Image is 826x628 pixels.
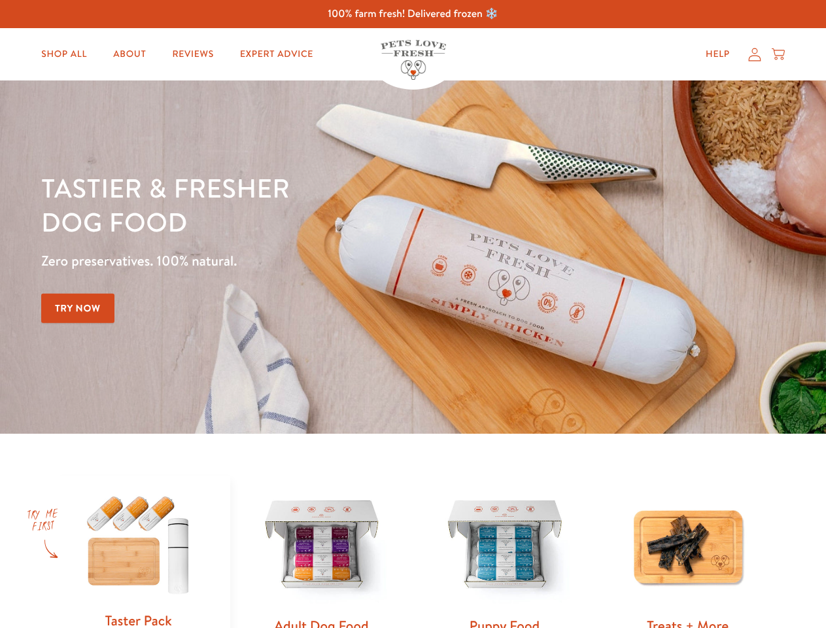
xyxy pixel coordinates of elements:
a: Try Now [41,294,114,323]
a: About [103,41,156,67]
a: Expert Advice [230,41,324,67]
p: Zero preservatives. 100% natural. [41,249,537,273]
a: Reviews [162,41,224,67]
img: Pets Love Fresh [381,40,446,80]
a: Help [695,41,740,67]
a: Shop All [31,41,97,67]
h1: Tastier & fresher dog food [41,171,537,239]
